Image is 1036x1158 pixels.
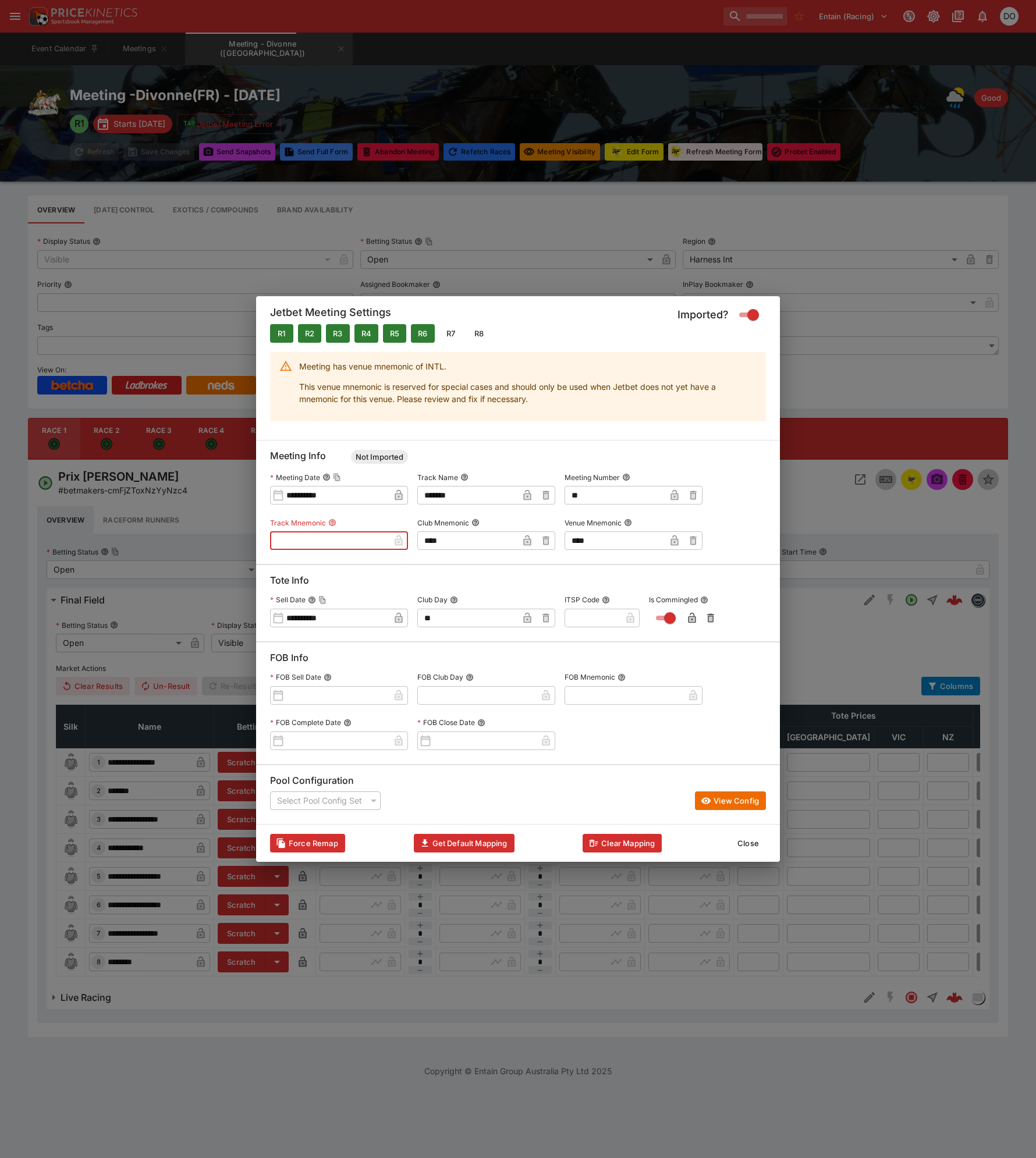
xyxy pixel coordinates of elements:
[328,518,336,527] button: Track Mnemonic
[450,596,458,604] button: Club Day
[326,324,349,343] button: Mapped to M54 and Imported
[299,381,757,405] p: This venue mnemonic is reserved for special cases and should only be used when Jetbet does not ye...
[417,518,469,528] p: Club Mnemonic
[624,518,632,527] button: Venue Mnemonic
[466,673,474,681] button: FOB Club Day
[298,324,321,343] button: Mapped to M54 and Imported
[308,596,316,604] button: Sell DateCopy To Clipboard
[322,473,331,481] button: Meeting DateCopy To Clipboard
[471,518,480,527] button: Club Mnemonic
[270,652,766,669] h6: FOB Info
[565,473,620,482] p: Meeting Number
[351,452,408,463] span: Not Imported
[677,308,729,321] h5: Imported?
[270,791,381,810] div: Select Pool Config Set
[565,595,599,605] p: ITSP Code
[477,719,485,727] button: FOB Close Date
[467,324,491,343] button: Mapped to M54 and Not Imported
[270,306,391,324] h5: Jetbet Meeting Settings
[602,596,610,604] button: ITSP Code
[343,719,352,727] button: FOB Complete Date
[622,473,630,481] button: Meeting Number
[351,450,408,464] div: Meeting Status
[270,450,766,468] h6: Meeting Info
[414,834,515,852] button: Get Default Mapping Info
[460,473,469,481] button: Track Name
[700,596,708,604] button: Is Commingled
[318,596,327,604] button: Copy To Clipboard
[583,834,662,852] button: Clear Mapping
[270,324,293,343] button: Mapped to M54 and Imported
[270,473,320,482] p: Meeting Date
[417,473,458,482] p: Track Name
[417,717,475,727] p: FOB Close Date
[270,775,766,791] h6: Pool Configuration
[270,834,345,852] button: Clears data required to update with latest templates
[270,574,766,591] h6: Tote Info
[383,324,406,343] button: Mapped to M54 and Imported
[417,595,448,605] p: Club Day
[730,834,766,852] button: Close
[417,672,463,682] p: FOB Club Day
[354,324,378,343] button: Mapped to M54 and Imported
[324,673,332,681] button: FOB Sell Date
[270,595,306,605] p: Sell Date
[270,717,341,727] p: FOB Complete Date
[333,473,341,481] button: Copy To Clipboard
[565,518,622,528] p: Venue Mnemonic
[695,791,766,810] button: View Config
[270,672,321,682] p: FOB Sell Date
[649,595,698,605] p: Is Commingled
[439,324,463,343] button: Mapped to M54 and Not Imported
[270,518,326,528] p: Track Mnemonic
[565,672,615,682] p: FOB Mnemonic
[618,673,626,681] button: FOB Mnemonic
[299,356,757,418] div: Meeting has venue mnemonic of INTL.
[411,324,434,343] button: Mapped to M54 and Imported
